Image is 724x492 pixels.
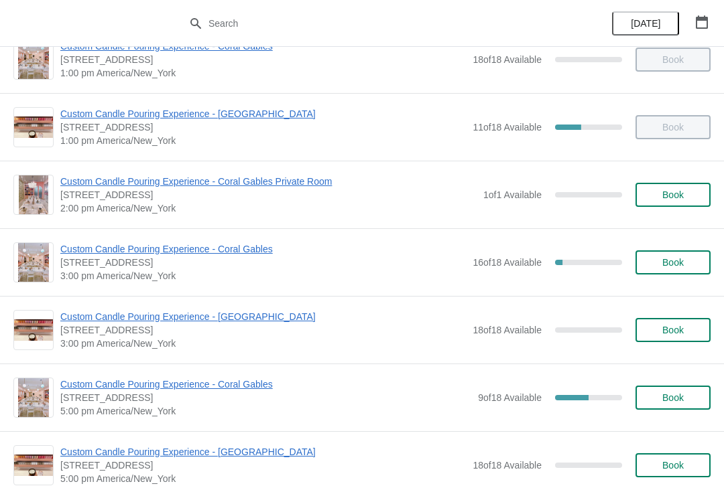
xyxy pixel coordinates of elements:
[473,54,542,65] span: 18 of 18 Available
[60,391,471,404] span: [STREET_ADDRESS]
[473,257,542,268] span: 16 of 18 Available
[60,256,466,269] span: [STREET_ADDRESS]
[631,18,660,29] span: [DATE]
[14,116,53,139] img: Custom Candle Pouring Experience - Fort Lauderdale | 914 East Las Olas Boulevard, Fort Lauderdale...
[662,257,684,268] span: Book
[473,460,542,471] span: 18 of 18 Available
[60,445,466,459] span: Custom Candle Pouring Experience - [GEOGRAPHIC_DATA]
[636,318,711,342] button: Book
[60,310,466,323] span: Custom Candle Pouring Experience - [GEOGRAPHIC_DATA]
[19,175,48,214] img: Custom Candle Pouring Experience - Coral Gables Private Room | 154 Giralda Avenue, Coral Gables, ...
[60,323,466,337] span: [STREET_ADDRESS]
[478,392,542,403] span: 9 of 18 Available
[18,243,50,282] img: Custom Candle Pouring Experience - Coral Gables | 154 Giralda Avenue, Coral Gables, FL, USA | 3:0...
[18,40,50,79] img: Custom Candle Pouring Experience - Coral Gables | 154 Giralda Avenue, Coral Gables, FL, USA | 1:0...
[662,189,684,200] span: Book
[662,325,684,335] span: Book
[60,269,466,282] span: 3:00 pm America/New_York
[14,455,53,477] img: Custom Candle Pouring Experience - Fort Lauderdale | 914 East Las Olas Boulevard, Fort Lauderdale...
[636,453,711,477] button: Book
[60,201,477,215] span: 2:00 pm America/New_York
[612,11,679,35] button: [DATE]
[636,386,711,410] button: Book
[60,66,466,80] span: 1:00 pm America/New_York
[60,107,466,120] span: Custom Candle Pouring Experience - [GEOGRAPHIC_DATA]
[60,53,466,66] span: [STREET_ADDRESS]
[208,11,543,35] input: Search
[60,175,477,188] span: Custom Candle Pouring Experience - Coral Gables Private Room
[473,122,542,133] span: 11 of 18 Available
[662,460,684,471] span: Book
[473,325,542,335] span: 18 of 18 Available
[60,378,471,391] span: Custom Candle Pouring Experience - Coral Gables
[60,134,466,147] span: 1:00 pm America/New_York
[14,319,53,341] img: Custom Candle Pouring Experience - Fort Lauderdale | 914 East Las Olas Boulevard, Fort Lauderdale...
[60,337,466,350] span: 3:00 pm America/New_York
[60,120,466,134] span: [STREET_ADDRESS]
[636,250,711,274] button: Book
[18,378,50,417] img: Custom Candle Pouring Experience - Coral Gables | 154 Giralda Avenue, Coral Gables, FL, USA | 5:0...
[60,459,466,472] span: [STREET_ADDRESS]
[60,404,471,418] span: 5:00 pm America/New_York
[483,189,542,200] span: 1 of 1 Available
[662,392,684,403] span: Book
[636,183,711,207] button: Book
[60,188,477,201] span: [STREET_ADDRESS]
[60,242,466,256] span: Custom Candle Pouring Experience - Coral Gables
[60,472,466,485] span: 5:00 pm America/New_York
